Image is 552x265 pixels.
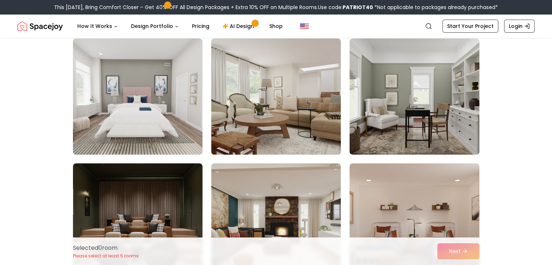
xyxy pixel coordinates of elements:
[73,253,139,259] p: Please select at least 5 rooms
[71,19,289,33] nav: Main
[17,19,63,33] img: Spacejoy Logo
[343,4,373,11] b: PATRIOT40
[54,4,498,11] div: This [DATE], Bring Comfort Closer – Get 40% OFF All Design Packages + Extra 10% OFF on Multiple R...
[186,19,215,33] a: Pricing
[17,15,535,38] nav: Global
[73,244,139,252] p: Selected 0 room
[442,20,498,33] a: Start Your Project
[318,4,373,11] span: Use code:
[17,19,63,33] a: Spacejoy
[208,36,344,158] img: Room room-2
[504,20,535,33] a: Login
[263,19,289,33] a: Shop
[217,19,262,33] a: AI Design
[300,22,309,30] img: United States
[125,19,185,33] button: Design Portfolio
[349,38,479,155] img: Room room-3
[73,38,203,155] img: Room room-1
[71,19,124,33] button: How It Works
[373,4,498,11] span: *Not applicable to packages already purchased*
